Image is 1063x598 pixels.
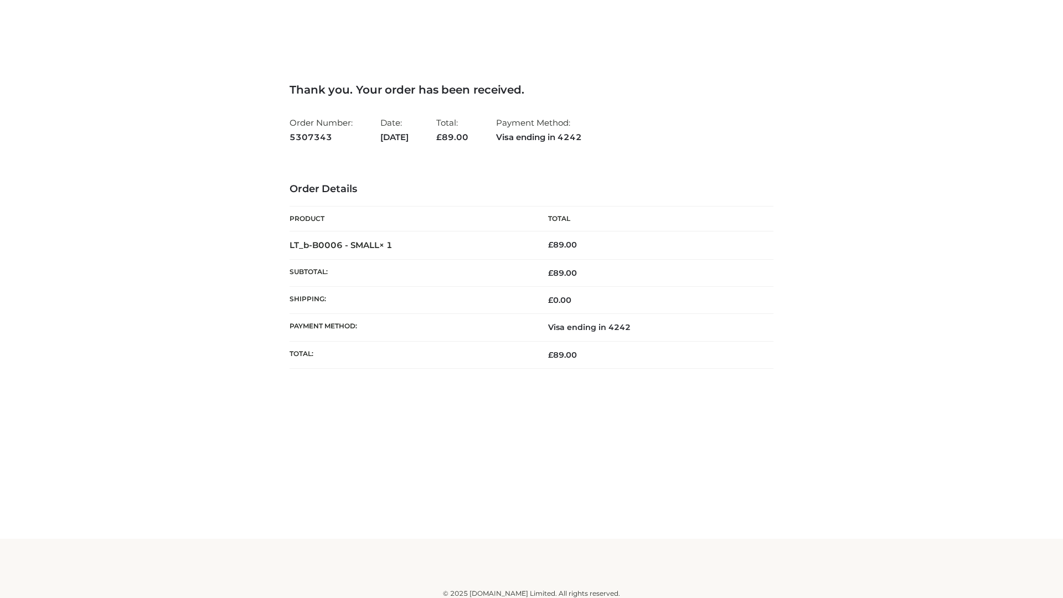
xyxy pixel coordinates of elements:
li: Total: [436,113,468,147]
span: 89.00 [548,350,577,360]
h3: Thank you. Your order has been received. [290,83,773,96]
th: Total: [290,341,531,368]
th: Shipping: [290,287,531,314]
th: Payment method: [290,314,531,341]
td: Visa ending in 4242 [531,314,773,341]
strong: LT_b-B0006 - SMALL [290,240,393,250]
h3: Order Details [290,183,773,195]
th: Product [290,207,531,231]
li: Payment Method: [496,113,582,147]
strong: × 1 [379,240,393,250]
li: Order Number: [290,113,353,147]
th: Subtotal: [290,259,531,286]
span: £ [548,240,553,250]
li: Date: [380,113,409,147]
strong: [DATE] [380,130,409,145]
span: £ [548,350,553,360]
span: 89.00 [436,132,468,142]
span: £ [548,295,553,305]
span: £ [548,268,553,278]
span: £ [436,132,442,142]
strong: Visa ending in 4242 [496,130,582,145]
th: Total [531,207,773,231]
strong: 5307343 [290,130,353,145]
span: 89.00 [548,268,577,278]
bdi: 89.00 [548,240,577,250]
bdi: 0.00 [548,295,571,305]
